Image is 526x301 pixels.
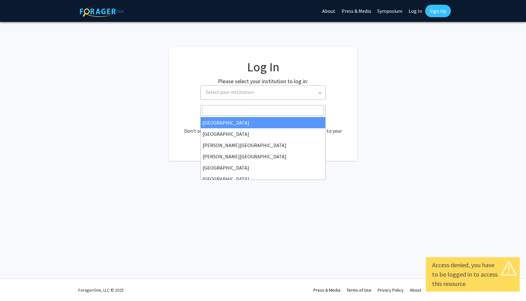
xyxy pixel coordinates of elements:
[201,173,325,185] li: [GEOGRAPHIC_DATA]
[182,59,344,74] h1: Log In
[80,6,124,17] img: ForagerOne Logo
[201,162,325,173] li: [GEOGRAPHIC_DATA]
[201,128,325,140] li: [GEOGRAPHIC_DATA]
[425,5,451,17] a: Sign Up
[432,260,513,288] div: Access denied, you have to be logged in to access this resource
[201,151,325,162] li: [PERSON_NAME][GEOGRAPHIC_DATA]
[200,85,326,99] span: Select your institution
[201,140,325,151] li: [PERSON_NAME][GEOGRAPHIC_DATA]
[182,112,344,142] div: No account? . Don't see your institution? about bringing ForagerOne to your institution.
[410,287,421,293] a: About
[201,117,325,128] li: [GEOGRAPHIC_DATA]
[218,77,308,85] label: Please select your institution to log in:
[313,287,340,293] a: Press & Media
[78,279,124,301] div: ForagerOne, LLC © 2025
[378,287,404,293] a: Privacy Policy
[202,105,324,116] input: Search
[499,273,521,296] iframe: Chat
[206,89,254,95] span: Select your institution
[347,287,371,293] a: Terms of Use
[203,86,325,99] span: Select your institution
